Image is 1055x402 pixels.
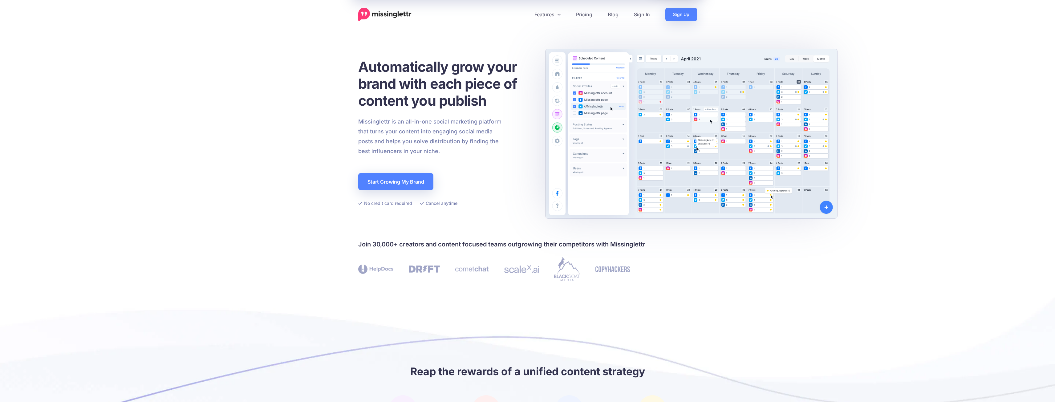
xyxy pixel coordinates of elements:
[358,364,697,378] h2: Reap the rewards of a unified content strategy
[358,239,697,249] h4: Join 30,000+ creators and content focused teams outgrowing their competitors with Missinglettr
[358,117,502,156] p: Missinglettr is an all-in-one social marketing platform that turns your content into engaging soc...
[358,8,412,21] a: Home
[568,8,600,21] a: Pricing
[358,173,433,190] a: Start Growing My Brand
[600,8,626,21] a: Blog
[665,8,697,21] a: Sign Up
[626,8,658,21] a: Sign In
[527,8,568,21] a: Features
[358,58,532,109] h1: Automatically grow your brand with each piece of content you publish
[358,199,412,207] li: No credit card required
[420,199,457,207] li: Cancel anytime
